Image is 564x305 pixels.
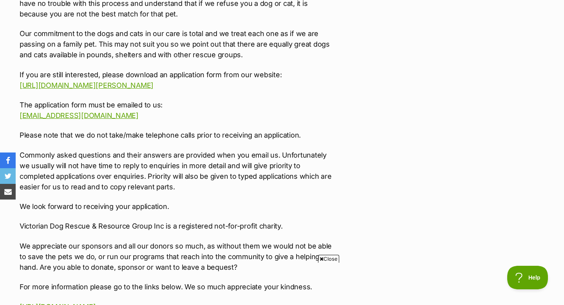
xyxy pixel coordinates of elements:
[20,281,336,292] p: For more information please go to the links below. We so much appreciate your kindness.
[20,201,336,212] p: We look forward to receiving your application.
[507,266,548,289] iframe: Help Scout Beacon - Open
[20,150,336,192] p: Commonly asked questions and their answers are provided when you email us. Unfortunately we usual...
[20,28,336,60] p: Our commitment to the dogs and cats in our care is total and we treat each one as if we are passi...
[20,81,154,89] a: [URL][DOMAIN_NAME][PERSON_NAME]
[20,100,336,121] p: The application form must be emailed to us:
[20,221,336,231] p: Victorian Dog Rescue & Resource Group Inc is a registered not-for-profit charity.
[318,255,339,263] span: Close
[20,69,336,91] p: If you are still interested, please download an application form from our website:
[20,111,139,120] a: [EMAIL_ADDRESS][DOMAIN_NAME]
[20,130,336,140] p: Please note that we do not take/make telephone calls prior to receiving an application.
[139,266,425,301] iframe: Advertisement
[20,241,336,272] p: We appreciate our sponsors and all our donors so much, as without them we would not be able to sa...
